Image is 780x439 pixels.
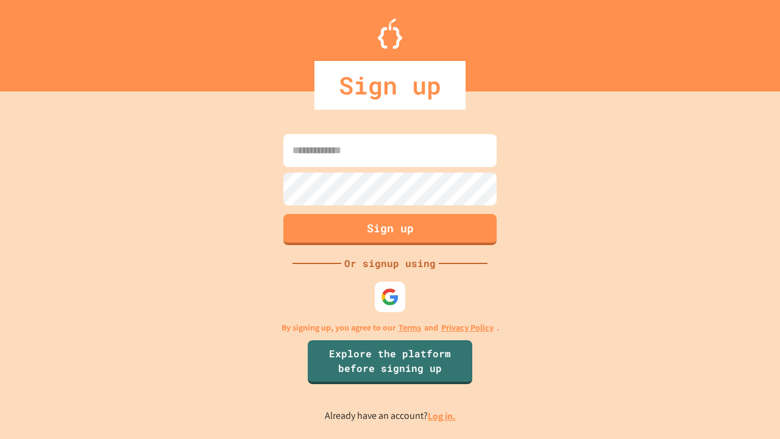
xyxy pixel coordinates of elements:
[314,61,466,110] div: Sign up
[282,321,499,334] p: By signing up, you agree to our and .
[308,340,472,384] a: Explore the platform before signing up
[381,288,399,306] img: google-icon.svg
[341,256,439,271] div: Or signup using
[325,409,456,424] p: Already have an account?
[428,410,456,423] a: Log in.
[441,321,494,334] a: Privacy Policy
[399,321,421,334] a: Terms
[378,18,402,49] img: Logo.svg
[283,214,497,245] button: Sign up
